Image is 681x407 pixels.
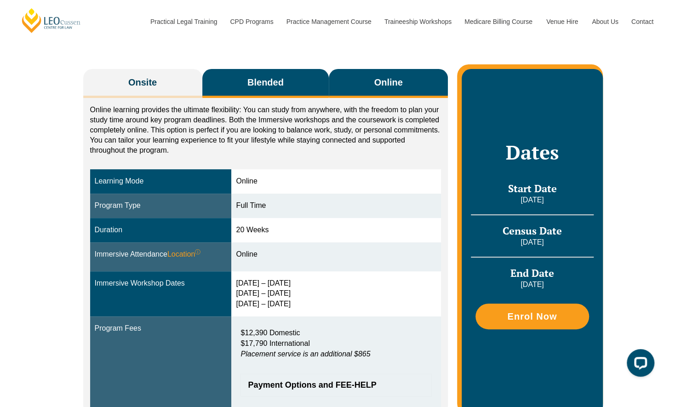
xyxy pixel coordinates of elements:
[95,323,227,334] div: Program Fees
[240,339,309,347] span: $17,790 International
[167,249,201,260] span: Location
[280,2,378,41] a: Practice Management Course
[21,7,82,34] a: [PERSON_NAME] Centre for Law
[236,201,436,211] div: Full Time
[240,350,370,358] em: Placement service is an additional $865
[471,195,593,205] p: [DATE]
[95,278,227,289] div: Immersive Workshop Dates
[128,76,157,89] span: Onsite
[471,237,593,247] p: [DATE]
[95,201,227,211] div: Program Type
[471,280,593,290] p: [DATE]
[503,224,562,237] span: Census Date
[475,304,589,329] a: Enrol Now
[240,329,300,337] span: $12,390 Domestic
[539,2,585,41] a: Venue Hire
[236,249,436,260] div: Online
[374,76,403,89] span: Online
[223,2,279,41] a: CPD Programs
[624,2,660,41] a: Contact
[90,105,441,155] p: Online learning provides the ultimate flexibility: You can study from anywhere, with the freedom ...
[247,76,284,89] span: Blended
[378,2,458,41] a: Traineeship Workshops
[143,2,223,41] a: Practical Legal Training
[471,141,593,164] h2: Dates
[510,266,554,280] span: End Date
[458,2,539,41] a: Medicare Billing Course
[507,312,557,321] span: Enrol Now
[619,345,658,384] iframe: LiveChat chat widget
[95,249,227,260] div: Immersive Attendance
[236,225,436,235] div: 20 Weeks
[236,176,436,187] div: Online
[195,249,200,255] sup: ⓘ
[585,2,624,41] a: About Us
[95,176,227,187] div: Learning Mode
[508,182,556,195] span: Start Date
[248,381,415,389] span: Payment Options and FEE-HELP
[95,225,227,235] div: Duration
[236,278,436,310] div: [DATE] – [DATE] [DATE] – [DATE] [DATE] – [DATE]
